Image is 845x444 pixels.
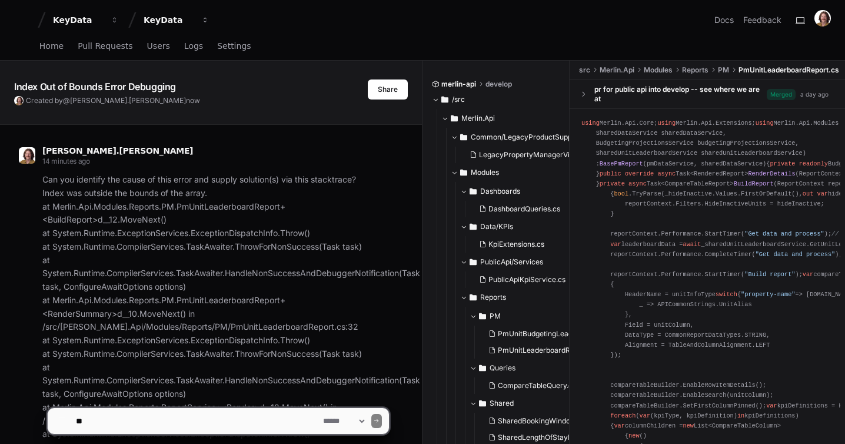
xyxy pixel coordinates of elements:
span: PmUnitLeaderboardReport.cs [498,346,597,355]
a: Users [147,33,170,60]
span: now [186,96,200,105]
svg: Directory [470,220,477,234]
span: [PERSON_NAME].[PERSON_NAME] [42,146,193,155]
span: private [770,160,795,167]
span: BasePmReport [600,160,643,167]
span: [PERSON_NAME].[PERSON_NAME] [70,96,186,105]
button: Queries [470,359,598,377]
span: var [610,241,621,248]
svg: Directory [460,130,467,144]
button: /src [432,90,561,109]
button: Feedback [743,14,781,26]
span: Settings [217,42,251,49]
span: Modules [471,168,499,177]
span: DashboardQueries.cs [488,204,560,214]
span: async [657,170,676,177]
span: RenderDetails [748,170,795,177]
span: Merlin.Api [461,114,495,123]
span: Queries [490,363,515,373]
span: PublicApiKpiService.cs [488,275,565,284]
svg: Directory [470,255,477,269]
span: merlin-api [441,79,476,89]
a: Docs [714,14,734,26]
img: ACg8ocLxjWwHaTxEAox3-XWut-danNeJNGcmSgkd_pWXDZ2crxYdQKg=s96-c [14,96,24,105]
span: Users [147,42,170,49]
span: var [817,190,827,197]
span: PmUnitBudgetingLeaderboardReport.cs [498,329,631,339]
span: private [600,180,625,187]
span: PM [718,65,729,75]
span: pmDataService, sharedDataService [647,160,763,167]
span: KpiExtensions.cs [488,240,544,249]
span: "property-name" [741,291,795,298]
svg: Directory [479,309,486,323]
a: Pull Requests [78,33,132,60]
button: DashboardQueries.cs [474,201,582,217]
span: Home [39,42,64,49]
span: bool [614,190,628,197]
span: Logs [184,42,203,49]
button: Data/KPIs [460,217,589,236]
span: Common/LegacyProductSupport/PropertyManager [471,132,580,142]
span: LegacyPropertyManagerViewNameDefintions.cs [479,150,643,160]
button: PmUnitLeaderboardReport.cs [484,342,601,359]
svg: Directory [470,290,477,304]
button: Modules [451,163,580,182]
span: BuildReport [734,180,774,187]
span: out [803,190,813,197]
div: KeyData [53,14,104,26]
span: using [756,120,774,127]
span: /src [452,95,465,104]
span: public [600,170,621,177]
button: KeyData [48,9,124,31]
span: CompareTableQuery.cs [498,381,576,390]
div: KeyData [144,14,194,26]
button: PM [470,307,598,326]
a: Home [39,33,64,60]
div: pr for public api into develop -- see where we are at [594,85,767,104]
span: Data/KPIs [480,222,513,231]
span: PublicApi/Services [480,257,543,267]
button: Common/LegacyProductSupport/PropertyManager [451,128,580,147]
span: override [625,170,654,177]
button: LegacyPropertyManagerViewNameDefintions.cs [465,147,582,163]
button: CompareTableQuery.cs [484,377,591,394]
span: "Get data and process" [756,251,836,258]
span: PM [490,312,501,321]
span: "Build report" [744,271,795,278]
span: using [581,120,600,127]
button: Dashboards [460,182,589,201]
span: Created by [26,96,200,105]
button: PublicApi/Services [460,253,589,271]
span: using [657,120,676,127]
button: PmUnitBudgetingLeaderboardReport.cs [484,326,601,342]
img: ACg8ocLxjWwHaTxEAox3-XWut-danNeJNGcmSgkd_pWXDZ2crxYdQKg=s96-c [814,10,831,26]
span: PmUnitLeaderboardReport.cs [738,65,839,75]
span: var [803,271,813,278]
span: async [628,180,647,187]
span: Reports [480,293,506,302]
a: Settings [217,33,251,60]
span: switch [716,291,737,298]
button: Reports [460,288,589,307]
iframe: Open customer support [807,405,839,437]
button: KpiExtensions.cs [474,236,582,253]
span: Dashboards [480,187,520,196]
img: ACg8ocLxjWwHaTxEAox3-XWut-danNeJNGcmSgkd_pWXDZ2crxYdQKg=s96-c [19,147,35,164]
span: Merlin.Api [600,65,634,75]
button: KeyData [139,9,214,31]
span: await [683,241,701,248]
span: readonly [799,160,828,167]
span: Reports [682,65,708,75]
span: src [579,65,590,75]
button: Merlin.Api [441,109,570,128]
svg: Directory [470,184,477,198]
span: @ [63,96,70,105]
button: Share [368,79,408,100]
svg: Directory [479,361,486,375]
span: Merged [767,89,796,100]
span: 14 minutes ago [42,157,90,165]
svg: Directory [460,165,467,180]
button: PublicApiKpiService.cs [474,271,582,288]
app-text-character-animate: Index Out of Bounds Error Debugging [14,81,176,92]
